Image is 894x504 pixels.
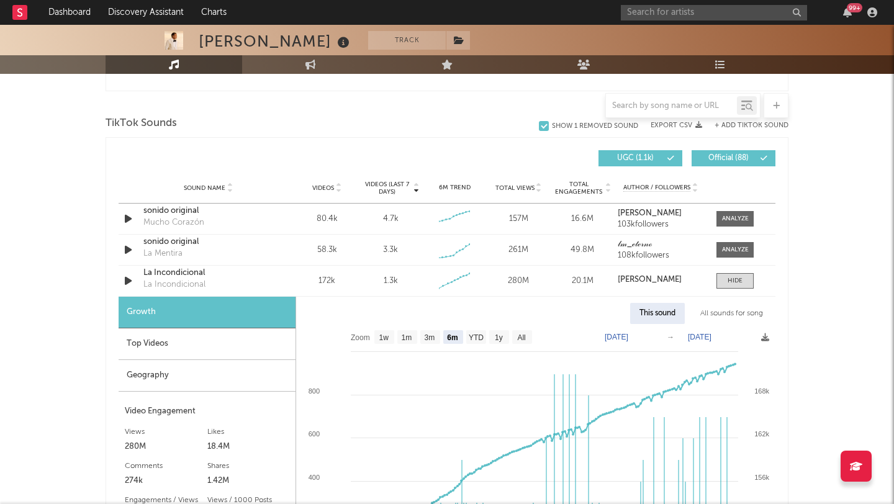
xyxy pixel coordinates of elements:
div: 99 + [847,3,862,12]
div: Shares [207,459,290,474]
div: 103k followers [618,220,704,229]
div: 280M [490,275,548,287]
text: [DATE] [605,333,628,341]
div: 18.4M [207,439,290,454]
div: 49.8M [554,244,612,256]
div: This sound [630,303,685,324]
span: of [456,70,464,75]
div: 280M [125,439,207,454]
strong: [PERSON_NAME] [618,276,682,284]
input: Search for artists [621,5,807,20]
div: Video Engagement [125,404,289,419]
text: [DATE] [688,333,711,341]
div: Likes [207,425,290,439]
strong: [PERSON_NAME] [618,209,682,217]
div: Show 1 Removed Sound [552,122,638,130]
div: 3.3k [383,244,398,256]
div: 274k [125,474,207,488]
div: 172k [298,275,356,287]
button: Official(88) [692,150,775,166]
text: 168k [754,387,769,395]
div: 6M Trend [426,183,484,192]
text: 162k [754,430,769,438]
div: La Incondicional [143,279,205,291]
span: Videos (last 7 days) [362,181,412,196]
button: Export CSV [651,122,702,129]
button: UGC(1.1k) [598,150,682,166]
div: 261M [490,244,548,256]
text: 1w [379,333,389,342]
span: Author / Followers [623,184,690,192]
span: Official ( 88 ) [700,155,757,162]
span: to [440,70,448,75]
a: [PERSON_NAME] [618,276,704,284]
text: 3m [425,333,435,342]
div: Geography [119,360,296,392]
span: Total Engagements [554,181,604,196]
text: All [517,333,525,342]
button: 99+ [843,7,852,17]
div: Growth [119,297,296,328]
div: 108k followers [618,251,704,260]
a: [PERSON_NAME] [618,209,704,218]
div: Comments [125,459,207,474]
input: Search by song name or URL [606,101,737,111]
button: Track [368,31,446,50]
div: Top Videos [119,328,296,360]
a: sonido original [143,205,273,217]
a: 𝓁𝓂_ℯ𝓉ℯ𝓇𝓃ℴ [618,240,704,249]
text: 6m [447,333,458,342]
div: 16.6M [554,213,612,225]
div: 1.42M [207,474,290,488]
div: 157M [490,213,548,225]
div: All sounds for song [691,303,772,324]
text: YTD [469,333,484,342]
div: 58.3k [298,244,356,256]
div: 20.1M [554,275,612,287]
text: 156k [754,474,769,481]
button: + Add TikTok Sound [715,122,788,129]
span: TikTok Sounds [106,116,177,131]
span: Sound Name [184,184,225,192]
div: La Mentira [143,248,183,260]
text: 400 [309,474,320,481]
a: La Incondicional [143,267,273,279]
div: Views [125,425,207,439]
span: Total Views [495,184,535,192]
span: Videos [312,184,334,192]
text: Zoom [351,333,370,342]
div: 4.7k [383,213,399,225]
text: → [667,333,674,341]
text: 1y [495,333,503,342]
div: Mucho Corazón [143,217,204,229]
a: sonido original [143,236,273,248]
button: + Add TikTok Sound [702,122,788,129]
div: 80.4k [298,213,356,225]
div: [PERSON_NAME] [199,31,353,52]
span: UGC ( 1.1k ) [607,155,664,162]
text: 1m [402,333,412,342]
text: 600 [309,430,320,438]
div: 1.3k [384,275,398,287]
strong: 𝓁𝓂_ℯ𝓉ℯ𝓇𝓃ℴ [618,240,652,248]
text: 800 [309,387,320,395]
